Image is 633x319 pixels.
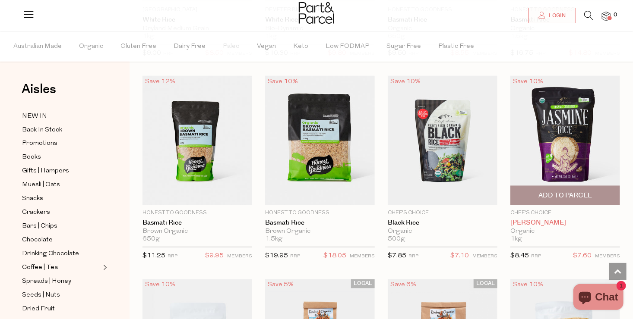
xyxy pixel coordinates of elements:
[79,31,103,62] span: Organic
[529,8,576,23] a: Login
[120,31,156,62] span: Gluten Free
[388,219,497,227] a: Black Rice
[265,219,375,227] a: Basmati Rice
[257,31,276,62] span: Vegan
[22,304,101,315] a: Dried Fruit
[510,219,620,227] a: [PERSON_NAME]
[602,12,611,21] a: 0
[265,228,375,236] div: Brown Organic
[22,291,60,301] span: Seeds | Nuts
[22,222,57,232] span: Bars | Chips
[510,210,620,217] p: Chef's Choice
[22,263,101,273] a: Coffee | Tea
[22,111,101,122] a: NEW IN
[22,80,56,99] span: Aisles
[265,210,375,217] p: Honest to Goodness
[472,254,497,259] small: MEMBERS
[571,284,626,312] inbox-online-store-chat: Shopify online store chat
[22,138,101,149] a: Promotions
[22,166,69,177] span: Gifts | Hampers
[13,31,62,62] span: Australian Made
[22,180,101,191] a: Muesli | Oats
[323,251,346,262] span: $18.05
[142,228,252,236] div: Brown Organic
[22,208,50,218] span: Crackers
[299,2,334,24] img: Part&Parcel
[595,254,620,259] small: MEMBERS
[22,221,101,232] a: Bars | Chips
[388,210,497,217] p: Chef's Choice
[22,153,41,163] span: Books
[510,228,620,236] div: Organic
[168,254,177,259] small: RRP
[227,254,252,259] small: MEMBERS
[510,279,546,291] div: Save 10%
[531,254,541,259] small: RRP
[386,31,421,62] span: Sugar Free
[450,251,469,262] span: $7.10
[510,76,620,205] img: Jasmine Rice
[22,83,56,104] a: Aisles
[388,228,497,236] div: Organic
[101,263,107,273] button: Expand/Collapse Coffee | Tea
[265,279,296,291] div: Save 5%
[22,152,101,163] a: Books
[510,236,522,244] span: 1kg
[388,76,497,205] img: Black Rice
[22,194,101,204] a: Snacks
[22,249,79,260] span: Drinking Chocolate
[22,249,101,260] a: Drinking Chocolate
[22,277,71,287] span: Spreads | Honey
[22,166,101,177] a: Gifts | Hampers
[474,279,497,288] span: LOCAL
[22,139,57,149] span: Promotions
[388,76,423,88] div: Save 10%
[265,76,375,205] img: Basmati Rice
[142,76,178,88] div: Save 12%
[22,125,101,135] a: Back In Stock
[142,219,252,227] a: Basmati Rice
[22,180,60,191] span: Muesli | Oats
[611,11,619,19] span: 0
[510,253,529,260] span: $8.45
[408,254,418,259] small: RRP
[205,251,224,262] span: $9.95
[265,253,288,260] span: $19.95
[326,31,369,62] span: Low FODMAP
[22,235,53,246] span: Chocolate
[547,12,566,19] span: Login
[388,279,419,291] div: Save 6%
[22,235,101,246] a: Chocolate
[142,279,178,291] div: Save 10%
[142,76,252,205] img: Basmati Rice
[290,254,300,259] small: RRP
[388,253,406,260] span: $7.85
[538,191,592,200] span: Add To Parcel
[22,194,43,204] span: Snacks
[22,263,58,273] span: Coffee | Tea
[265,76,301,88] div: Save 10%
[22,304,55,315] span: Dried Fruit
[22,125,62,135] span: Back In Stock
[142,210,252,217] p: Honest to Goodness
[388,236,405,244] span: 500g
[22,111,47,122] span: NEW IN
[293,31,308,62] span: Keto
[510,186,620,205] button: Add To Parcel
[350,254,375,259] small: MEMBERS
[438,31,474,62] span: Plastic Free
[142,236,160,244] span: 650g
[142,253,165,260] span: $11.25
[22,207,101,218] a: Crackers
[573,251,592,262] span: $7.60
[174,31,206,62] span: Dairy Free
[22,290,101,301] a: Seeds | Nuts
[351,279,375,288] span: LOCAL
[265,236,282,244] span: 1.5kg
[22,276,101,287] a: Spreads | Honey
[223,31,240,62] span: Paleo
[510,76,546,88] div: Save 10%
